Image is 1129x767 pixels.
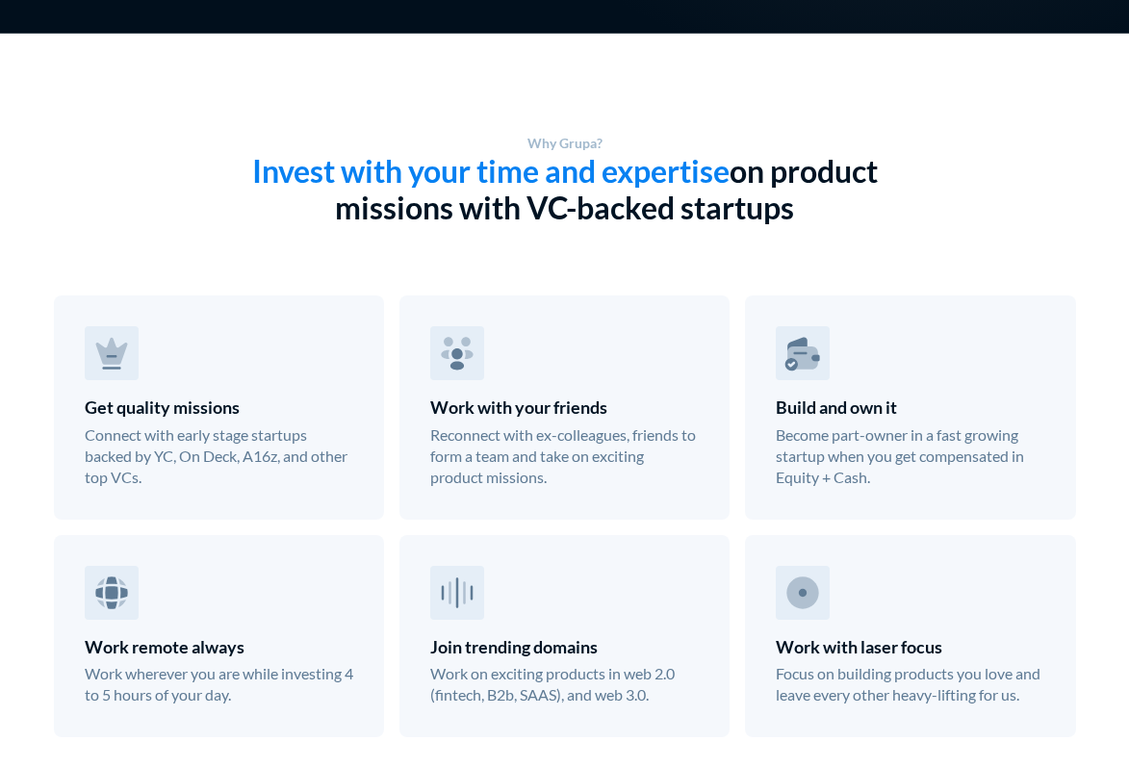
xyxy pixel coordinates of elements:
[85,663,353,706] div: Work wherever you are while investing 4 to 5 hours of your day.
[85,635,353,659] div: Work remote always
[430,663,699,706] div: Work on exciting products in web 2.0 (fintech, B2b, SAAS), and web 3.0.
[335,152,878,226] h1: on product missions with VC-backed startups
[430,396,699,420] div: Work with your friends
[85,396,353,420] div: Get quality missions
[430,424,699,489] div: Reconnect with ex-colleagues, friends to form a team and take on exciting product missions.
[776,635,1044,659] div: Work with laser focus
[776,424,1044,489] div: Become part-owner in a fast growing startup when you get compensated in Equity + Cash.
[85,424,353,489] div: Connect with early stage startups backed by YC, On Deck, A16z, and other top VCs.
[252,152,730,190] h1: Invest with your time and expertise
[776,396,1044,420] div: Build and own it
[776,663,1044,706] div: Focus on building products you love and leave every other heavy-lifting for us.
[527,134,603,153] div: Why Grupa?
[430,635,699,659] div: Join trending domains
